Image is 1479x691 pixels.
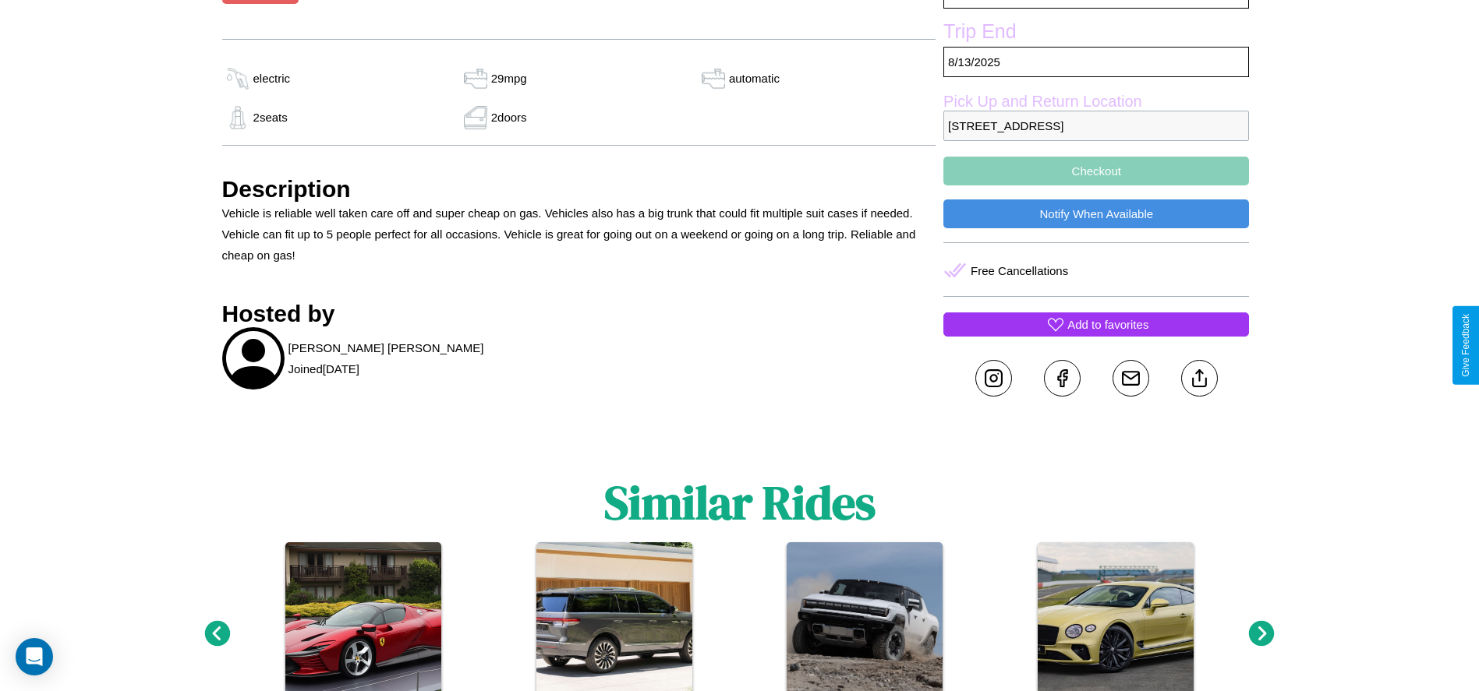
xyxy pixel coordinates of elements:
p: electric [253,68,291,89]
h3: Hosted by [222,301,936,327]
button: Notify When Available [943,199,1249,228]
p: 2 doors [491,107,527,128]
div: Open Intercom Messenger [16,638,53,675]
img: gas [460,106,491,129]
p: Vehicle is reliable well taken care off and super cheap on gas. Vehicles also has a big trunk tha... [222,203,936,266]
div: Give Feedback [1460,314,1471,377]
img: gas [222,67,253,90]
p: Joined [DATE] [288,358,359,379]
button: Checkout [943,157,1249,185]
p: Free Cancellations [971,260,1068,281]
button: Add to favorites [943,312,1249,337]
h1: Similar Rides [604,471,876,534]
label: Trip End [943,20,1249,47]
img: gas [698,67,729,90]
p: 2 seats [253,107,288,128]
p: [PERSON_NAME] [PERSON_NAME] [288,337,484,358]
img: gas [460,67,491,90]
label: Pick Up and Return Location [943,93,1249,111]
p: [STREET_ADDRESS] [943,111,1249,141]
p: Add to favorites [1067,314,1148,335]
img: gas [222,106,253,129]
p: 8 / 13 / 2025 [943,47,1249,77]
h3: Description [222,176,936,203]
p: 29 mpg [491,68,527,89]
p: automatic [729,68,780,89]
